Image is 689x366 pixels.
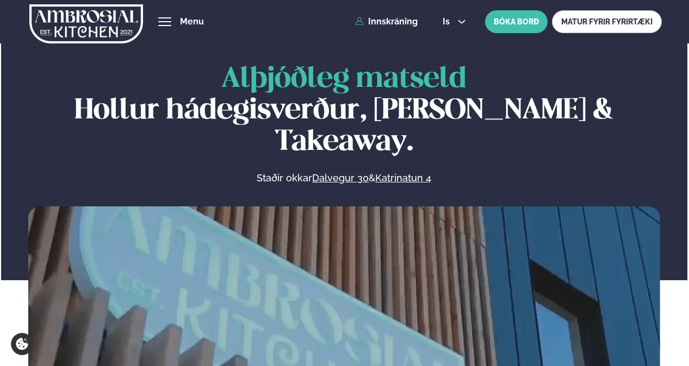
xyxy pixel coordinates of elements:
[28,64,661,158] h1: Hollur hádegisverður, [PERSON_NAME] & Takeaway.
[11,333,33,355] a: Cookie settings
[355,17,418,27] a: Innskráning
[443,17,453,26] span: is
[312,172,369,185] a: Dalvegur 30
[485,10,548,33] button: BÓKA BORÐ
[375,172,431,185] a: Katrinatun 4
[434,17,475,26] button: is
[552,10,662,33] a: MATUR FYRIR FYRIRTÆKI
[29,2,143,46] img: logo
[158,15,171,28] button: hamburger
[139,172,550,185] p: Staðir okkar &
[221,66,467,93] span: Alþjóðleg matseld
